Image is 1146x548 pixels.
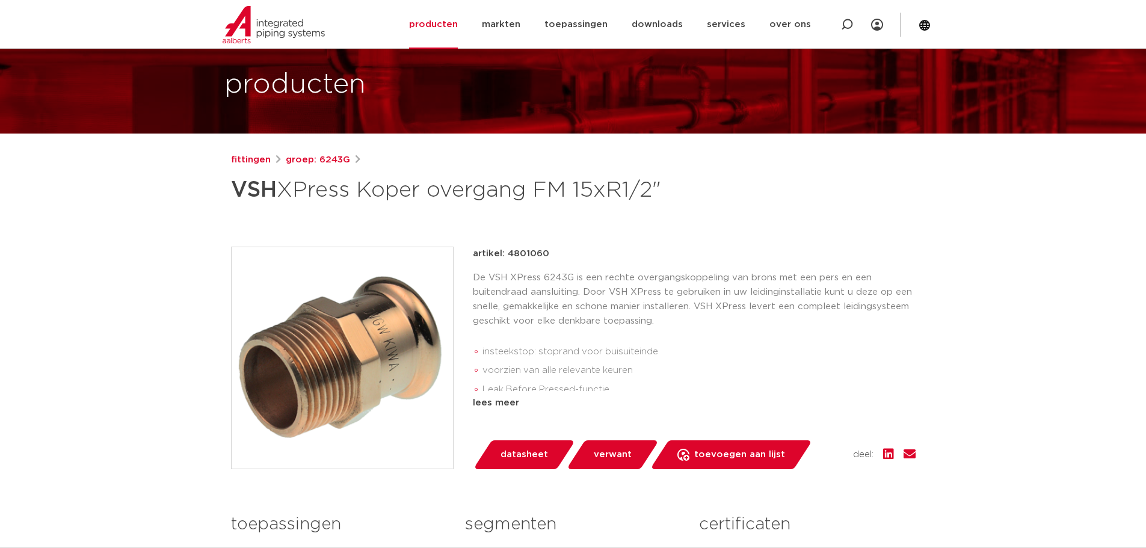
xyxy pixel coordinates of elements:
[465,513,681,537] h3: segmenten
[232,247,453,469] img: Product Image for VSH XPress Koper overgang FM 15xR1/2"
[231,179,277,201] strong: VSH
[594,445,632,464] span: verwant
[482,342,916,362] li: insteekstop: stoprand voor buisuiteinde
[231,153,271,167] a: fittingen
[482,361,916,380] li: voorzien van alle relevante keuren
[231,513,447,537] h3: toepassingen
[694,445,785,464] span: toevoegen aan lijst
[473,440,575,469] a: datasheet
[473,271,916,328] p: De VSH XPress 6243G is een rechte overgangskoppeling van brons met een pers en een buitendraad aa...
[566,440,659,469] a: verwant
[482,380,916,399] li: Leak Before Pressed-functie
[501,445,548,464] span: datasheet
[224,66,366,104] h1: producten
[853,448,873,462] span: deel:
[473,396,916,410] div: lees meer
[699,513,915,537] h3: certificaten
[473,247,549,261] p: artikel: 4801060
[286,153,350,167] a: groep: 6243G
[231,172,683,208] h1: XPress Koper overgang FM 15xR1/2"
